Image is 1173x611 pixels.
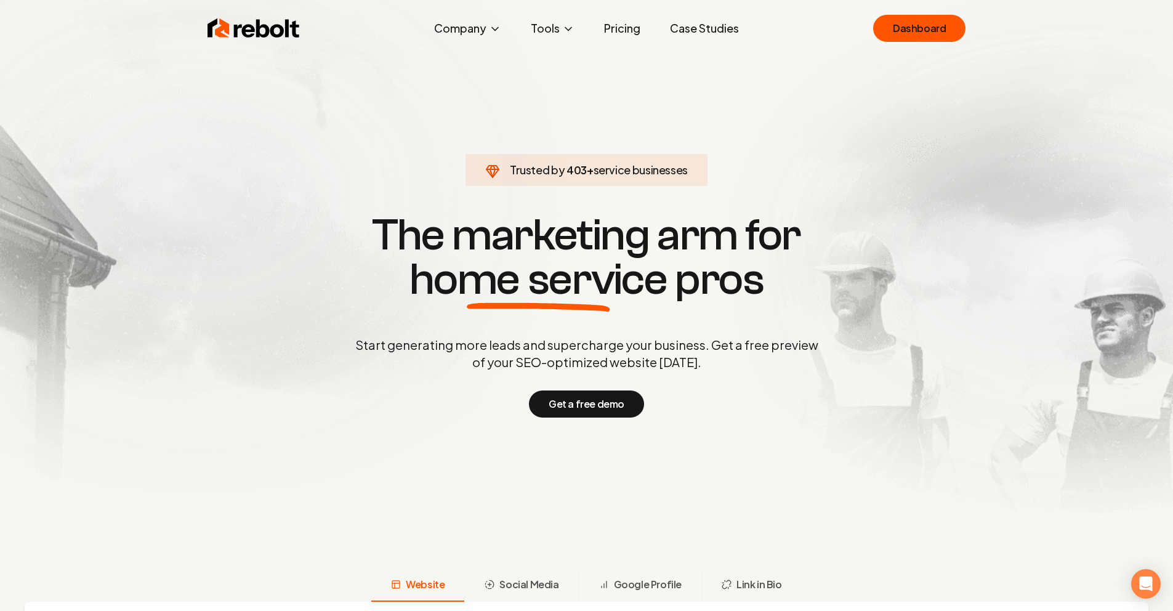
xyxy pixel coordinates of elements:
span: Link in Bio [736,577,782,592]
span: + [587,163,594,177]
button: Link in Bio [701,570,802,602]
button: Company [424,16,511,41]
a: Case Studies [660,16,749,41]
button: Tools [521,16,584,41]
div: Open Intercom Messenger [1131,569,1161,599]
span: Trusted by [510,163,565,177]
button: Website [371,570,464,602]
span: Google Profile [614,577,682,592]
span: home service [409,257,667,302]
button: Social Media [464,570,578,602]
span: Website [406,577,445,592]
button: Get a free demo [529,390,644,418]
a: Dashboard [873,15,965,42]
p: Start generating more leads and supercharge your business. Get a free preview of your SEO-optimiz... [353,336,821,371]
span: 403 [566,161,587,179]
button: Google Profile [579,570,701,602]
span: service businesses [594,163,688,177]
img: Rebolt Logo [208,16,300,41]
span: Social Media [499,577,558,592]
h1: The marketing arm for pros [291,213,882,302]
a: Pricing [594,16,650,41]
